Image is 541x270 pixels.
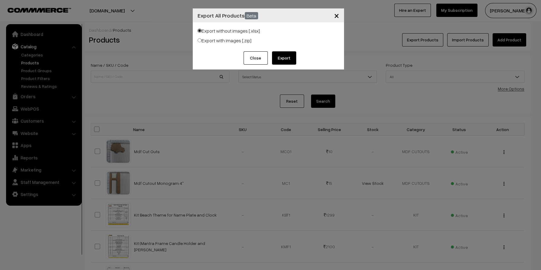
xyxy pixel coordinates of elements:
[198,38,202,42] input: Export with images [.zip]
[198,37,251,44] label: Export with images [.zip]
[272,51,296,65] button: Export
[198,29,202,33] input: Export without images [.xlsx]
[198,11,258,20] h4: Export All Products
[198,27,260,34] label: Export without images [.xlsx]
[329,6,344,25] button: Close
[334,10,339,21] span: ×
[245,12,258,19] span: Beta
[244,51,268,65] button: Close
